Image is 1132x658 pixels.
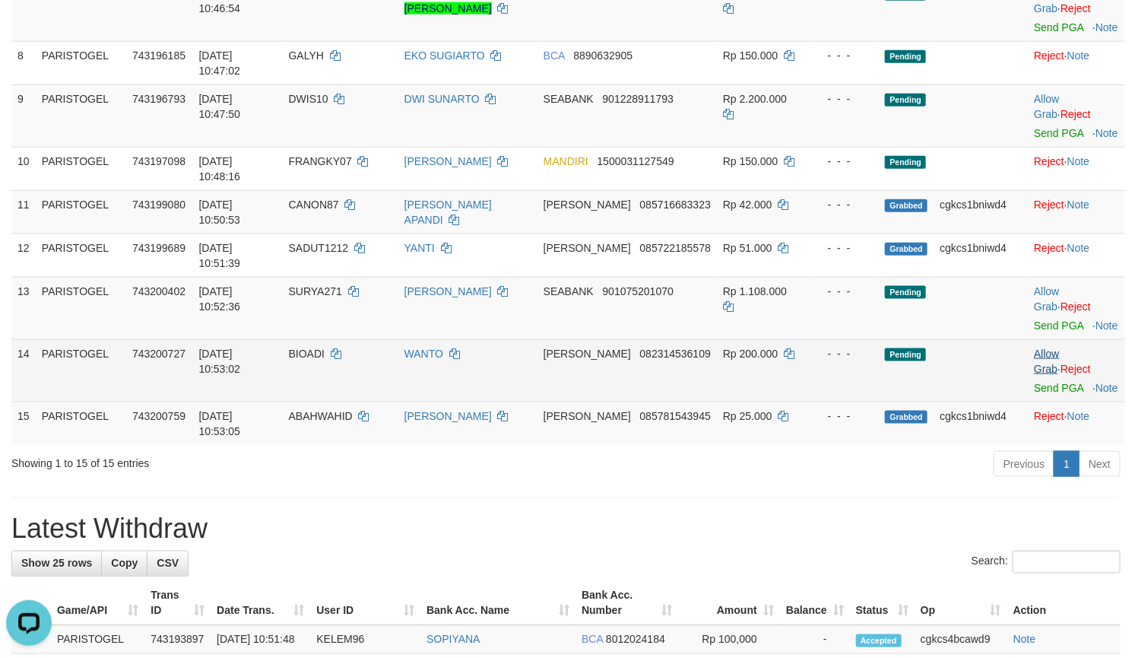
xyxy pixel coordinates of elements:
th: Date Trans.: activate to sort column ascending [211,582,310,625]
td: 11 [11,190,36,234]
span: 743199689 [132,242,185,254]
a: Reject [1034,242,1064,254]
span: · [1034,285,1061,313]
a: Allow Grab [1034,93,1059,120]
a: Copy [101,551,147,577]
span: Pending [885,156,926,169]
span: Pending [885,348,926,361]
a: CSV [147,551,189,577]
td: PARISTOGEL [36,339,126,402]
span: SEABANK [544,285,594,297]
td: cgkcs4bcawd9 [915,625,1007,654]
span: FRANGKY07 [289,155,352,167]
span: MANDIRI [544,155,588,167]
td: PARISTOGEL [36,277,126,339]
a: Allow Grab [1034,348,1059,375]
td: PARISTOGEL [36,402,126,445]
a: SOPIYANA [426,634,480,646]
td: 8 [11,41,36,84]
button: Open LiveChat chat widget [6,6,52,52]
span: Grabbed [885,243,927,256]
span: [DATE] 10:47:02 [198,49,240,77]
span: Accepted [856,634,902,647]
a: Show 25 rows [11,551,102,577]
td: PARISTOGEL [36,234,126,277]
span: Rp 150.000 [723,155,778,167]
td: Rp 100,000 [679,625,780,654]
span: 743196185 [132,49,185,62]
td: PARISTOGEL [51,625,144,654]
a: Note [1013,634,1036,646]
div: - - - [816,408,874,424]
span: [PERSON_NAME] [544,199,631,211]
span: Rp 2.200.000 [723,93,787,105]
td: PARISTOGEL [36,190,126,234]
a: Note [1067,155,1090,167]
a: Reject [1034,49,1064,62]
th: ID: activate to sort column descending [11,582,51,625]
span: 743200402 [132,285,185,297]
span: ABAHWAHID [289,410,353,422]
span: [PERSON_NAME] [544,410,631,422]
a: Reject [1061,300,1091,313]
a: YANTI [404,242,435,254]
span: Rp 150.000 [723,49,778,62]
a: Previous [994,451,1054,477]
a: Reject [1061,108,1091,120]
span: Grabbed [885,199,927,212]
a: Reject [1061,363,1091,375]
span: BCA [582,634,603,646]
div: - - - [816,48,874,63]
div: - - - [816,284,874,299]
span: 743196793 [132,93,185,105]
span: [DATE] 10:50:53 [198,199,240,226]
span: Copy 8012024184 to clipboard [606,634,665,646]
span: Grabbed [885,411,927,424]
span: Copy 085716683323 to clipboard [640,199,711,211]
td: · [1028,402,1125,445]
span: [DATE] 10:48:16 [198,155,240,183]
span: Show 25 rows [21,558,92,570]
span: 743200727 [132,348,185,360]
a: Send PGA [1034,127,1083,139]
th: Trans ID: activate to sort column ascending [144,582,211,625]
span: Copy [111,558,138,570]
td: · [1028,234,1125,277]
span: GALYH [289,49,324,62]
a: Send PGA [1034,21,1083,33]
span: Copy 8890632905 to clipboard [573,49,633,62]
span: Rp 42.000 [723,199,772,211]
span: 743200759 [132,410,185,422]
span: SADUT1212 [289,242,349,254]
a: Next [1079,451,1121,477]
span: Copy 085781543945 to clipboard [640,410,711,422]
td: PARISTOGEL [36,147,126,190]
a: Note [1096,21,1118,33]
a: Note [1096,319,1118,332]
th: Bank Acc. Name: activate to sort column ascending [420,582,576,625]
a: Note [1067,199,1090,211]
span: Pending [885,94,926,106]
a: Reject [1061,2,1091,14]
span: SURYA271 [289,285,342,297]
a: [PERSON_NAME] [404,410,492,422]
span: Copy 901228911793 to clipboard [603,93,674,105]
th: Amount: activate to sort column ascending [679,582,780,625]
td: cgkcs1bniwd4 [934,234,1028,277]
a: Send PGA [1034,382,1083,394]
span: 743197098 [132,155,185,167]
a: DWI SUNARTO [404,93,480,105]
td: 743193897 [144,625,211,654]
td: PARISTOGEL [36,84,126,147]
a: Reject [1034,199,1064,211]
div: - - - [816,346,874,361]
span: Pending [885,50,926,63]
span: Copy 901075201070 to clipboard [603,285,674,297]
div: Showing 1 to 15 of 15 entries [11,450,460,471]
a: 1 [1054,451,1080,477]
span: Pending [885,286,926,299]
span: [DATE] 10:51:39 [198,242,240,269]
td: PARISTOGEL [36,41,126,84]
td: 15 [11,402,36,445]
span: Copy 082314536109 to clipboard [640,348,711,360]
